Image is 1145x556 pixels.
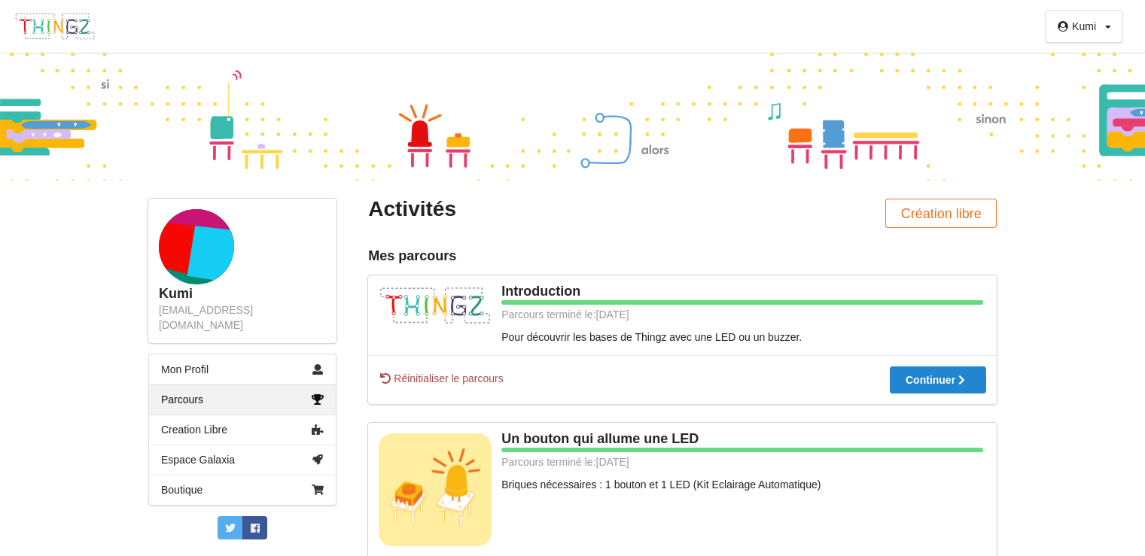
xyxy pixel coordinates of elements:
a: Espace Galaxia [149,445,336,475]
div: Pour découvrir les bases de Thingz avec une LED ou un buzzer. [379,330,986,345]
span: Réinitialiser le parcours [379,371,504,386]
button: Création libre [885,199,997,228]
div: Kumi [159,285,326,302]
div: Activités [368,196,671,223]
a: Parcours [149,384,336,415]
div: Kumi [1072,21,1096,32]
div: Parcours terminé le: [DATE] [379,307,983,322]
button: Continuer [890,366,986,393]
div: Mes parcours [368,248,997,265]
div: Continuer [906,375,970,385]
a: Mon Profil [149,354,336,384]
img: bouton_led.jpg [379,433,492,546]
div: Introduction [379,283,986,300]
a: Creation Libre [149,415,336,445]
a: Boutique [149,475,336,505]
div: Un bouton qui allume une LED [379,430,986,448]
img: thingz_logo.png [379,286,492,326]
div: [EMAIL_ADDRESS][DOMAIN_NAME] [159,302,326,333]
div: Parcours terminé le: [DATE] [379,454,983,469]
img: thingz_logo.png [14,12,96,41]
div: Briques nécessaires : 1 bouton et 1 LED (Kit Eclairage Automatique) [379,477,986,492]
